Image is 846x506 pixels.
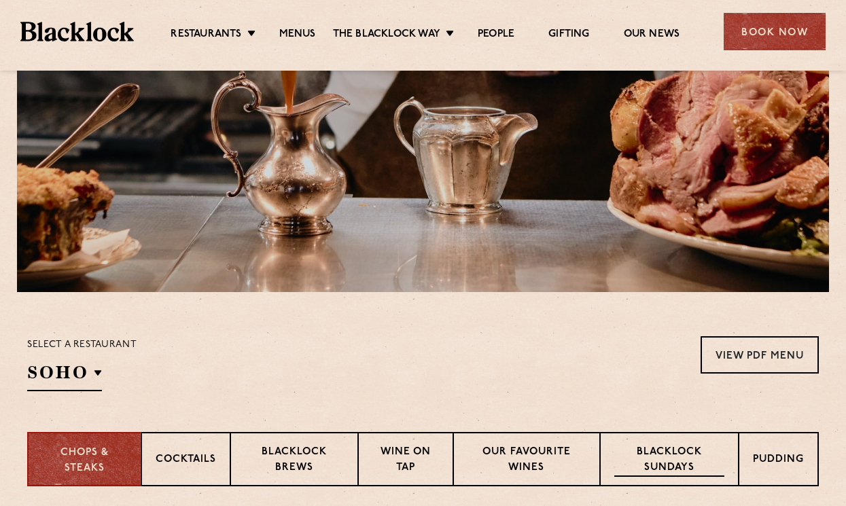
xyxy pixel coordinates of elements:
p: Blacklock Sundays [614,445,724,477]
a: View PDF Menu [701,336,819,374]
img: BL_Textured_Logo-footer-cropped.svg [20,22,134,41]
p: Select a restaurant [27,336,137,354]
p: Wine on Tap [372,445,439,477]
a: Restaurants [171,28,241,43]
a: Our News [624,28,680,43]
div: Book Now [724,13,826,50]
p: Pudding [753,452,804,469]
a: The Blacklock Way [333,28,440,43]
p: Cocktails [156,452,216,469]
h2: SOHO [27,361,102,391]
a: Menus [279,28,316,43]
a: Gifting [548,28,589,43]
p: Chops & Steaks [42,446,127,476]
p: Blacklock Brews [245,445,344,477]
a: People [478,28,514,43]
p: Our favourite wines [468,445,585,477]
